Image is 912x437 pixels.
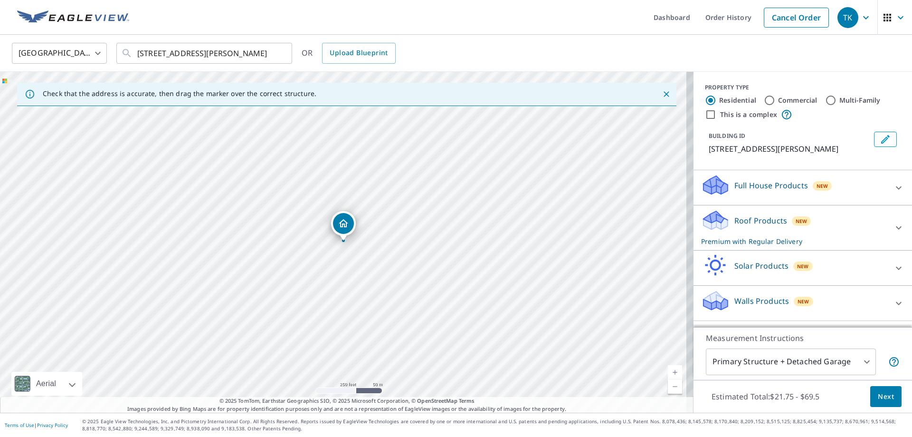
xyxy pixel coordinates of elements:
[660,88,673,100] button: Close
[701,236,887,246] p: Premium with Regular Delivery
[219,397,475,405] span: © 2025 TomTom, Earthstar Geographics SIO, © 2025 Microsoft Corporation, ©
[734,260,788,272] p: Solar Products
[331,211,356,241] div: Dropped pin, building 1, Residential property, 1001 Travis Ct Downingtown, PA 19335
[870,386,902,408] button: Next
[11,372,82,396] div: Aerial
[5,422,68,428] p: |
[43,89,316,98] p: Check that the address is accurate, then drag the marker over the correct structure.
[705,83,901,92] div: PROPERTY TYPE
[719,96,756,105] label: Residential
[837,7,858,28] div: TK
[82,418,907,432] p: © 2025 Eagle View Technologies, Inc. and Pictometry International Corp. All Rights Reserved. Repo...
[764,8,829,28] a: Cancel Order
[798,298,809,305] span: New
[797,262,809,270] span: New
[878,391,894,403] span: Next
[888,356,900,368] span: Your report will include the primary structure and a detached garage if one exists.
[417,397,457,404] a: OpenStreetMap
[5,422,34,428] a: Terms of Use
[137,40,273,67] input: Search by address or latitude-longitude
[839,96,881,105] label: Multi-Family
[778,96,817,105] label: Commercial
[701,174,904,201] div: Full House ProductsNew
[734,295,789,307] p: Walls Products
[668,379,682,394] a: Current Level 17, Zoom Out
[302,43,396,64] div: OR
[33,372,59,396] div: Aerial
[701,209,904,246] div: Roof ProductsNewPremium with Regular Delivery
[817,182,828,190] span: New
[12,40,107,67] div: [GEOGRAPHIC_DATA]
[709,143,870,155] p: [STREET_ADDRESS][PERSON_NAME]
[734,215,787,226] p: Roof Products
[37,422,68,428] a: Privacy Policy
[874,132,897,147] button: Edit building 1
[704,386,827,407] p: Estimated Total: $21.75 - $69.5
[709,132,745,140] p: BUILDING ID
[796,217,807,225] span: New
[701,290,904,317] div: Walls ProductsNew
[668,365,682,379] a: Current Level 17, Zoom In
[720,110,777,119] label: This is a complex
[734,180,808,191] p: Full House Products
[706,349,876,375] div: Primary Structure + Detached Garage
[322,43,395,64] a: Upload Blueprint
[706,332,900,344] p: Measurement Instructions
[330,47,388,59] span: Upload Blueprint
[701,254,904,282] div: Solar ProductsNew
[17,10,129,25] img: EV Logo
[459,397,475,404] a: Terms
